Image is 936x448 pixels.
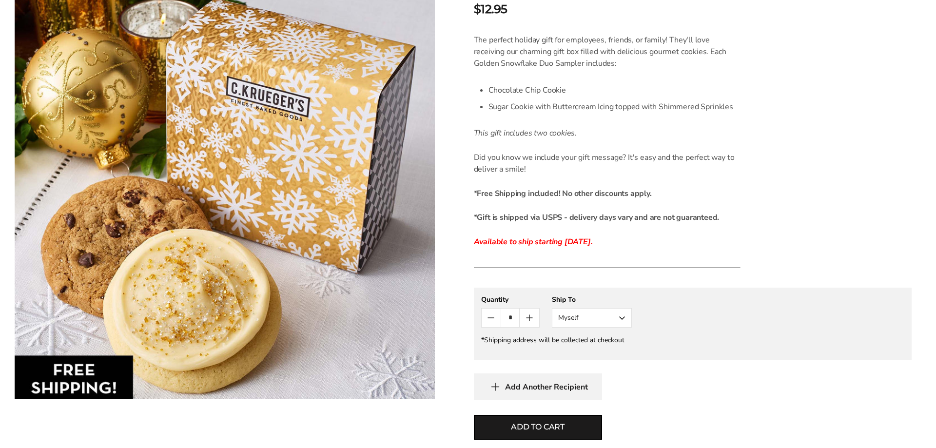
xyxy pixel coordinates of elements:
[481,295,540,304] div: Quantity
[474,415,602,440] button: Add to cart
[474,0,507,18] span: $12.95
[474,152,741,175] p: Did you know we include your gift message? It's easy and the perfect way to deliver a smile!
[488,82,741,98] li: Chocolate Chip Cookie
[501,309,520,327] input: Quantity
[474,288,912,360] gfm-form: New recipient
[474,212,720,223] strong: *Gift is shipped via USPS - delivery days vary and are not guaranteed.
[474,188,652,199] strong: *Free Shipping included! No other discounts apply.
[481,335,904,345] div: *Shipping address will be collected at checkout
[505,382,588,392] span: Add Another Recipient
[552,308,632,328] button: Myself
[482,309,501,327] button: Count minus
[8,411,101,440] iframe: Sign Up via Text for Offers
[474,34,741,69] p: The perfect holiday gift for employees, friends, or family! They'll love receiving our charming g...
[474,128,577,138] em: This gift includes two cookies.
[474,373,602,400] button: Add Another Recipient
[511,421,565,433] span: Add to cart
[520,309,539,327] button: Count plus
[474,236,593,247] em: Available to ship starting [DATE].
[552,295,632,304] div: Ship To
[488,98,741,115] li: Sugar Cookie with Buttercream Icing topped with Shimmered Sprinkles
